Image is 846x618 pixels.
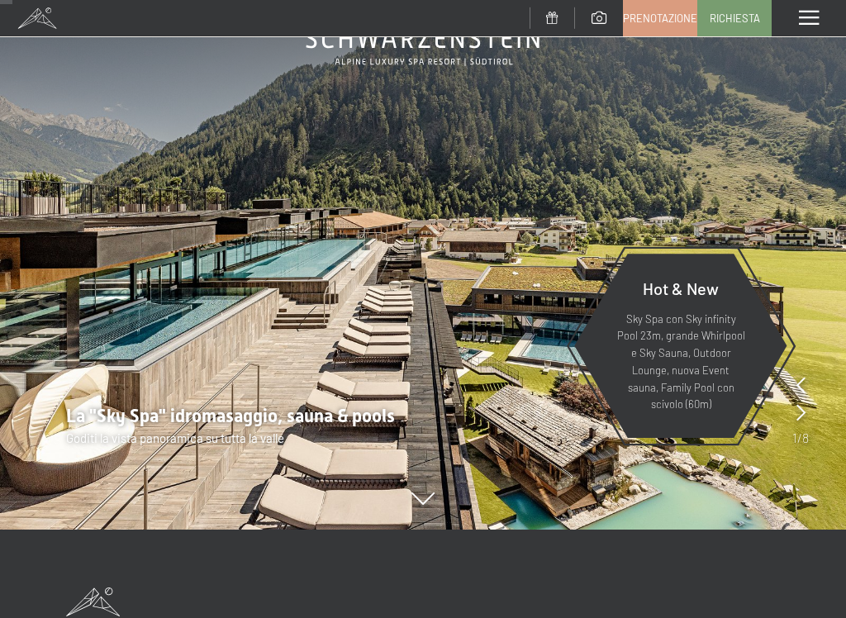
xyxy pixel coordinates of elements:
span: La "Sky Spa" idromasaggio, sauna & pools [66,406,395,426]
span: Hot & New [643,278,719,298]
span: / [797,429,802,447]
span: Goditi la vista panoramica su tutta la valle [66,430,284,445]
a: Prenotazione [624,1,696,36]
span: Richiesta [710,11,760,26]
span: 1 [792,429,797,447]
span: 8 [802,429,809,447]
span: Prenotazione [623,11,697,26]
a: Richiesta [698,1,771,36]
p: Sky Spa con Sky infinity Pool 23m, grande Whirlpool e Sky Sauna, Outdoor Lounge, nuova Event saun... [615,311,747,414]
a: Hot & New Sky Spa con Sky infinity Pool 23m, grande Whirlpool e Sky Sauna, Outdoor Lounge, nuova ... [573,253,788,439]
